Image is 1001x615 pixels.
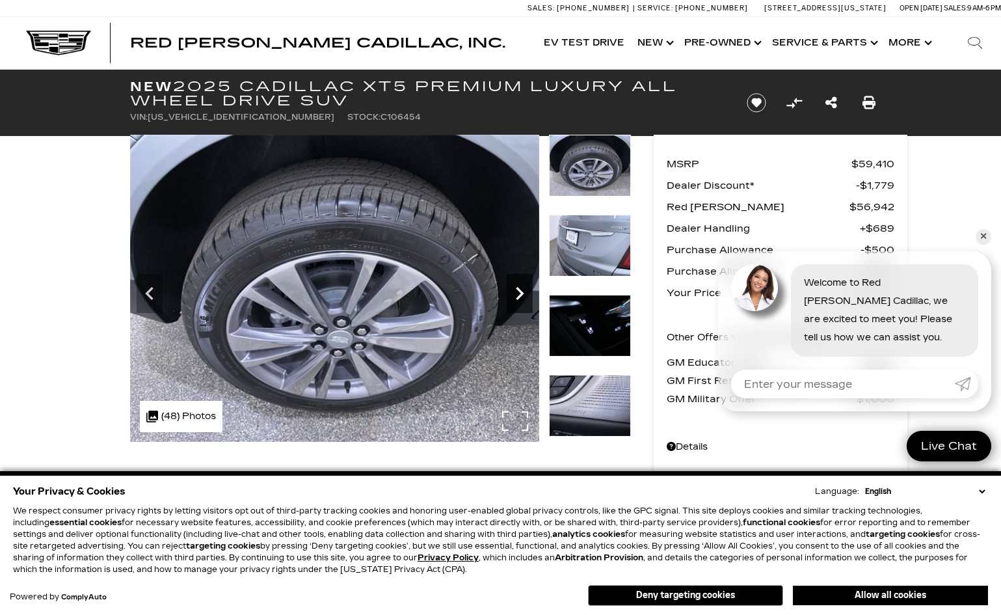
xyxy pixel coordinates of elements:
img: New 2025 Argent Silver Metallic Cadillac Premium Luxury image 32 [549,135,631,197]
div: Language: [815,487,859,495]
strong: targeting cookies [186,541,260,551]
span: [US_VEHICLE_IDENTIFICATION_NUMBER] [148,113,334,122]
img: New 2025 Argent Silver Metallic Cadillac Premium Luxury image 32 [130,135,539,442]
span: $500 [861,241,894,259]
strong: essential cookies [49,518,122,527]
button: Deny targeting cookies [588,585,783,606]
a: Live Chat [907,431,991,461]
a: Your Price $56,631 [667,284,894,302]
span: Purchase Allowance [667,262,861,280]
span: Service: [637,4,673,12]
span: $1,779 [856,176,894,195]
a: Red [PERSON_NAME] $56,942 [667,198,894,216]
h1: 2025 Cadillac XT5 Premium Luxury All Wheel Drive SUV [130,79,725,108]
img: New 2025 Argent Silver Metallic Cadillac Premium Luxury image 34 [549,295,631,357]
div: Welcome to Red [PERSON_NAME] Cadillac, we are excited to meet you! Please tell us how we can assi... [791,264,978,357]
a: Dealer Discount* $1,779 [667,176,894,195]
a: EV Test Drive [537,17,631,69]
button: Compare Vehicle [784,93,804,113]
a: Pre-Owned [678,17,766,69]
a: Details [667,438,894,456]
a: Share this New 2025 Cadillac XT5 Premium Luxury All Wheel Drive SUV [825,94,837,112]
strong: Arbitration Provision [555,553,643,562]
a: Print this New 2025 Cadillac XT5 Premium Luxury All Wheel Drive SUV [862,94,875,112]
span: Live Chat [914,439,983,454]
span: Your Price [667,284,851,302]
span: Open [DATE] [900,4,942,12]
a: MSRP $59,410 [667,155,894,173]
a: New [631,17,678,69]
strong: analytics cookies [552,530,625,539]
span: GM First Responder Offer [667,372,857,390]
a: GM Military Offer $1,000 [667,390,894,408]
a: GM First Responder Offer $1,000 [667,372,894,390]
img: Agent profile photo [731,264,778,311]
u: Privacy Policy [418,553,479,562]
span: $56,942 [849,198,894,216]
div: Search [949,17,1001,69]
strong: targeting cookies [866,530,940,539]
strong: New [130,79,173,94]
div: (48) Photos [140,401,222,432]
span: C106454 [380,113,421,122]
span: GM Educator Offer [667,353,864,372]
strong: functional cookies [743,518,820,527]
p: We respect consumer privacy rights by letting visitors opt out of third-party tracking cookies an... [13,505,988,575]
a: [STREET_ADDRESS][US_STATE] [764,4,887,12]
img: New 2025 Argent Silver Metallic Cadillac Premium Luxury image 35 [549,375,631,437]
span: $59,410 [851,155,894,173]
span: Sales: [944,4,967,12]
a: Purchase Allowance $500 [667,241,894,259]
a: Service: [PHONE_NUMBER] [633,5,751,12]
span: Red [PERSON_NAME] Cadillac, Inc. [130,35,505,51]
p: Other Offers You May Qualify For [667,329,826,347]
div: Previous [137,274,163,313]
div: Powered by [10,593,107,601]
span: Purchase Allowance [667,241,861,259]
a: ComplyAuto [61,594,107,601]
select: Language Select [862,485,988,497]
span: Dealer Discount* [667,176,856,195]
a: Service & Parts [766,17,882,69]
span: [PHONE_NUMBER] [675,4,748,12]
a: GM Educator Offer $500 [667,353,894,372]
a: Sales: [PHONE_NUMBER] [527,5,633,12]
span: Your Privacy & Cookies [13,482,126,500]
a: Submit [955,370,978,398]
span: Stock: [347,113,380,122]
a: Purchase Allowance $500 [667,262,894,280]
img: New 2025 Argent Silver Metallic Cadillac Premium Luxury image 33 [549,215,631,277]
span: 9 AM-6 PM [967,4,1001,12]
a: Red [PERSON_NAME] Cadillac, Inc. [130,36,505,49]
span: [PHONE_NUMBER] [557,4,630,12]
span: $689 [860,219,894,238]
span: Dealer Handling [667,219,860,238]
span: Red [PERSON_NAME] [667,198,849,216]
span: MSRP [667,155,851,173]
span: VIN: [130,113,148,122]
div: Next [507,274,533,313]
button: Allow all cookies [793,586,988,605]
img: Cadillac Dark Logo with Cadillac White Text [26,31,91,55]
input: Enter your message [731,370,955,398]
button: More [882,17,936,69]
a: Dealer Handling $689 [667,219,894,238]
span: Sales: [527,4,555,12]
span: GM Military Offer [667,390,857,408]
button: Save vehicle [742,92,771,113]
